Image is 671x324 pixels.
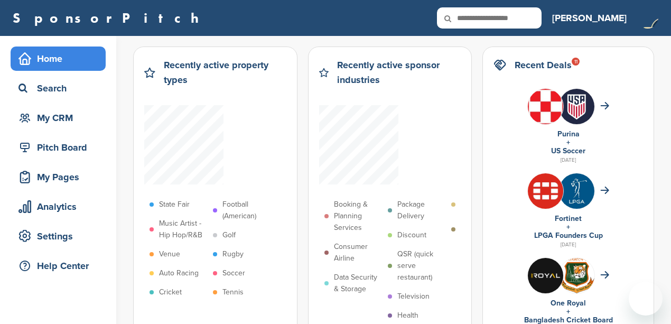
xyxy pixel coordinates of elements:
[566,138,570,147] a: +
[334,241,383,264] p: Consumer Airline
[11,224,106,248] a: Settings
[534,231,603,240] a: LPGA Founders Cup
[11,76,106,100] a: Search
[16,227,106,246] div: Settings
[222,286,244,298] p: Tennis
[528,89,563,124] img: 1lv1zgax 400x400
[11,254,106,278] a: Help Center
[11,106,106,130] a: My CRM
[559,258,594,293] img: Open uri20141112 64162 1947g57?1415806541
[555,214,582,223] a: Fortinet
[397,310,418,321] p: Health
[16,79,106,98] div: Search
[551,146,585,155] a: US Soccer
[16,197,106,216] div: Analytics
[551,299,586,308] a: One Royal
[493,240,643,249] div: [DATE]
[572,58,580,66] div: 11
[528,258,563,293] img: S8lgkjzz 400x400
[16,49,106,68] div: Home
[159,286,182,298] p: Cricket
[16,108,106,127] div: My CRM
[461,199,472,210] p: Life
[528,173,563,209] img: Vigjnoap 400x400
[629,282,663,316] iframe: Button to launch messaging window
[566,223,570,232] a: +
[559,173,594,209] img: Nxoc7o2q 400x400
[334,199,383,234] p: Booking & Planning Services
[11,165,106,189] a: My Pages
[566,307,570,316] a: +
[552,6,627,30] a: [PERSON_NAME]
[334,272,383,295] p: Data Security & Storage
[559,89,594,124] img: whvs id 400x400
[11,195,106,219] a: Analytics
[159,199,190,210] p: State Fair
[493,155,643,165] div: [DATE]
[515,58,572,72] h2: Recent Deals
[552,11,627,25] h3: [PERSON_NAME]
[11,47,106,71] a: Home
[397,291,430,302] p: Television
[159,248,180,260] p: Venue
[557,129,580,138] a: Purina
[461,218,509,241] p: Property & Casualty
[13,11,206,25] a: SponsorPitch
[164,58,286,87] h2: Recently active property types
[16,138,106,157] div: Pitch Board
[222,199,271,222] p: Football (American)
[222,267,245,279] p: Soccer
[337,58,461,87] h2: Recently active sponsor industries
[222,229,236,241] p: Golf
[16,256,106,275] div: Help Center
[222,248,244,260] p: Rugby
[397,199,446,222] p: Package Delivery
[11,135,106,160] a: Pitch Board
[159,218,208,241] p: Music Artist - Hip Hop/R&B
[16,168,106,187] div: My Pages
[159,267,199,279] p: Auto Racing
[397,248,446,283] p: QSR (quick serve restaurant)
[397,229,426,241] p: Discount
